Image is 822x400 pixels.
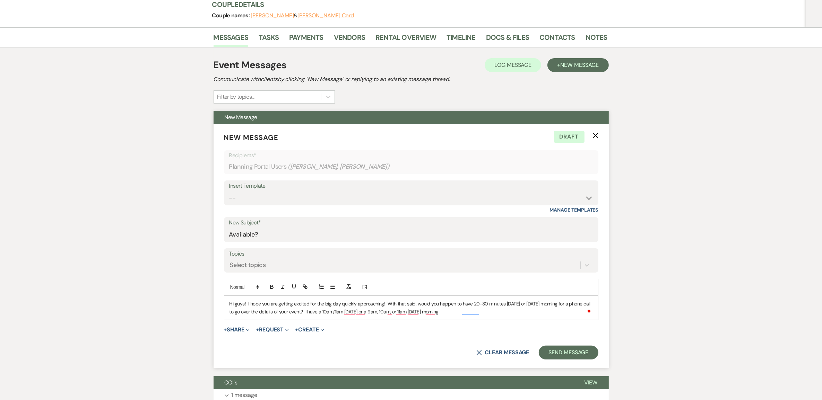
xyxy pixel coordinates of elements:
[224,327,250,332] button: Share
[547,58,608,72] button: +New Message
[230,261,266,270] div: Select topics
[539,32,575,47] a: Contacts
[550,207,598,213] a: Manage Templates
[584,379,598,386] span: View
[289,32,323,47] a: Payments
[229,218,593,228] label: New Subject*
[214,32,249,47] a: Messages
[539,346,598,359] button: Send Message
[232,391,258,400] p: 1 message
[251,12,354,19] span: &
[288,162,390,171] span: ( [PERSON_NAME], [PERSON_NAME] )
[214,58,287,72] h1: Event Messages
[229,181,593,191] div: Insert Template
[224,327,227,332] span: +
[554,131,585,143] span: Draft
[225,379,238,386] span: COI's
[251,13,294,18] button: [PERSON_NAME]
[224,133,279,142] span: New Message
[225,114,257,121] span: New Message
[447,32,476,47] a: Timeline
[486,32,529,47] a: Docs & Files
[259,32,279,47] a: Tasks
[229,249,593,259] label: Topics
[214,376,573,389] button: COI's
[297,13,354,18] button: [PERSON_NAME] Card
[334,32,365,47] a: Vendors
[476,350,529,355] button: Clear message
[217,93,254,101] div: Filter by topics...
[256,327,259,332] span: +
[229,160,593,174] div: Planning Portal Users
[224,296,598,320] div: To enrich screen reader interactions, please activate Accessibility in Grammarly extension settings
[494,61,531,69] span: Log Message
[295,327,324,332] button: Create
[573,376,609,389] button: View
[214,75,609,83] h2: Communicate with clients by clicking "New Message" or replying to an existing message thread.
[229,151,593,160] p: Recipients*
[586,32,607,47] a: Notes
[560,61,599,69] span: New Message
[295,327,298,332] span: +
[256,327,289,332] button: Request
[212,12,251,19] span: Couple names:
[485,58,541,72] button: Log Message
[230,300,593,315] p: Hi guys! I hope you are getting excited for the big day quickly approaching! Wth that said, would...
[375,32,436,47] a: Rental Overview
